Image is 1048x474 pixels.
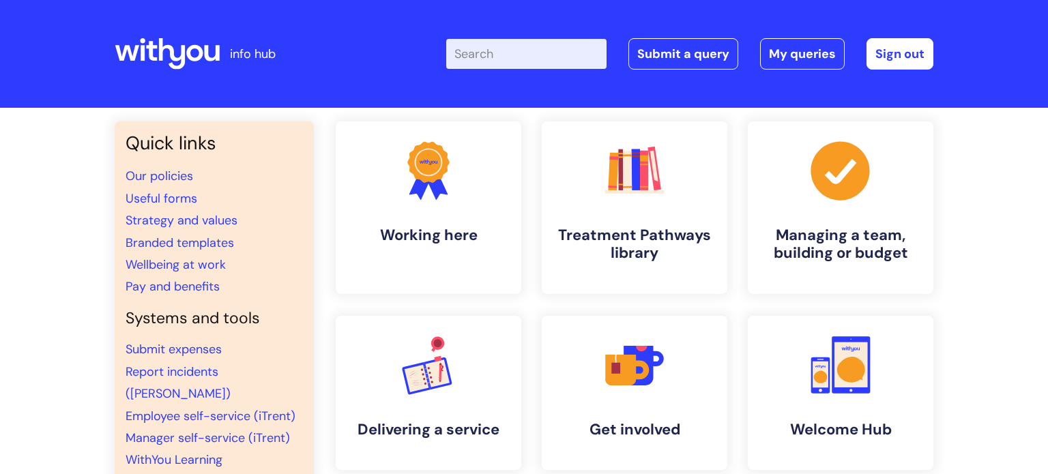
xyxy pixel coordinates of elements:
a: Managing a team, building or budget [748,121,933,294]
a: Employee self-service (iTrent) [126,408,295,424]
a: My queries [760,38,845,70]
h4: Treatment Pathways library [553,226,716,263]
a: Report incidents ([PERSON_NAME]) [126,364,231,402]
a: Strategy and values [126,212,237,228]
h4: Welcome Hub [759,421,922,439]
a: Welcome Hub [748,316,933,470]
a: Get involved [542,316,727,470]
h4: Managing a team, building or budget [759,226,922,263]
h4: Systems and tools [126,309,303,328]
p: info hub [230,43,276,65]
h4: Delivering a service [347,421,510,439]
a: Useful forms [126,190,197,207]
a: WithYou Learning [126,451,222,468]
a: Submit expenses [126,341,222,357]
a: Working here [336,121,521,294]
input: Search [446,39,607,69]
a: Our policies [126,168,193,184]
a: Manager self-service (iTrent) [126,430,290,446]
a: Treatment Pathways library [542,121,727,294]
h4: Get involved [553,421,716,439]
a: Delivering a service [336,316,521,470]
a: Branded templates [126,235,234,251]
a: Pay and benefits [126,278,220,295]
div: | - [446,38,933,70]
a: Submit a query [628,38,738,70]
a: Sign out [867,38,933,70]
a: Wellbeing at work [126,256,226,273]
h3: Quick links [126,132,303,154]
h4: Working here [347,226,510,244]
